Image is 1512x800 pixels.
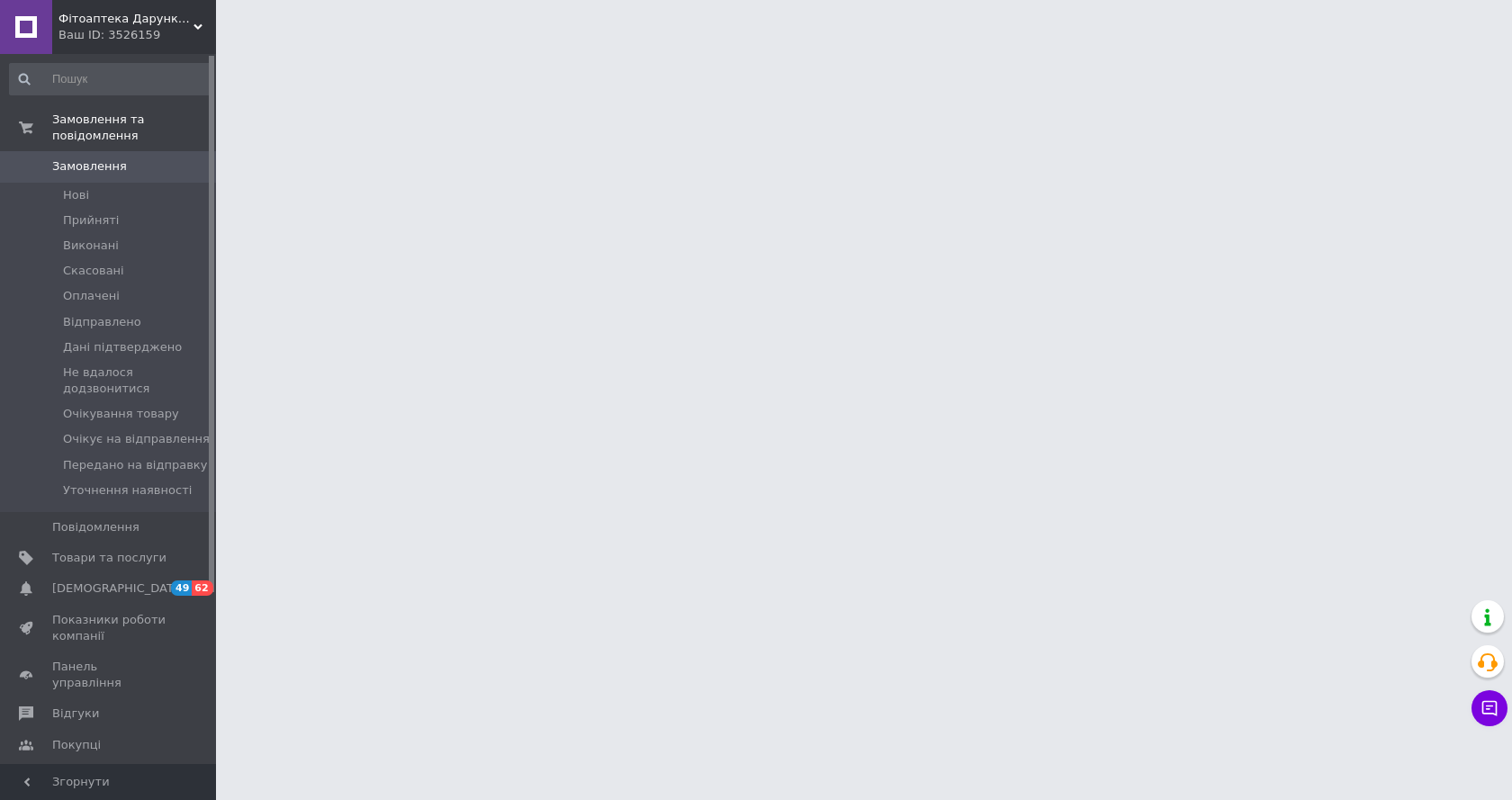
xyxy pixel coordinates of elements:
span: Відгуки [52,706,99,722]
span: Скасовані [63,263,124,279]
span: Передано на відправку [63,457,207,473]
span: Замовлення [52,158,127,175]
span: Прийняті [63,212,119,229]
span: Не вдалося додзвонитися [63,364,211,397]
span: Дані підтверджено [63,339,182,355]
button: Чат з покупцем [1471,690,1507,726]
span: Панель управління [52,659,166,691]
span: Нові [63,187,89,203]
span: Відправлено [63,314,141,330]
input: Пошук [9,63,212,95]
span: 62 [192,580,212,596]
span: Товари та послуги [52,550,166,566]
span: Уточнення наявності [63,482,192,499]
span: Очікує на відправлення [63,431,210,447]
span: Покупці [52,737,101,753]
span: Виконані [63,238,119,254]
span: Повідомлення [52,519,139,535]
div: Ваш ID: 3526159 [58,27,216,43]
span: Оплачені [63,288,120,304]
span: Замовлення та повідомлення [52,112,216,144]
span: Показники роботи компанії [52,612,166,644]
span: [DEMOGRAPHIC_DATA] [52,580,185,597]
span: Очікування товару [63,406,179,422]
span: 49 [171,580,192,596]
span: Фітоаптека Дарунки Природи [58,11,193,27]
